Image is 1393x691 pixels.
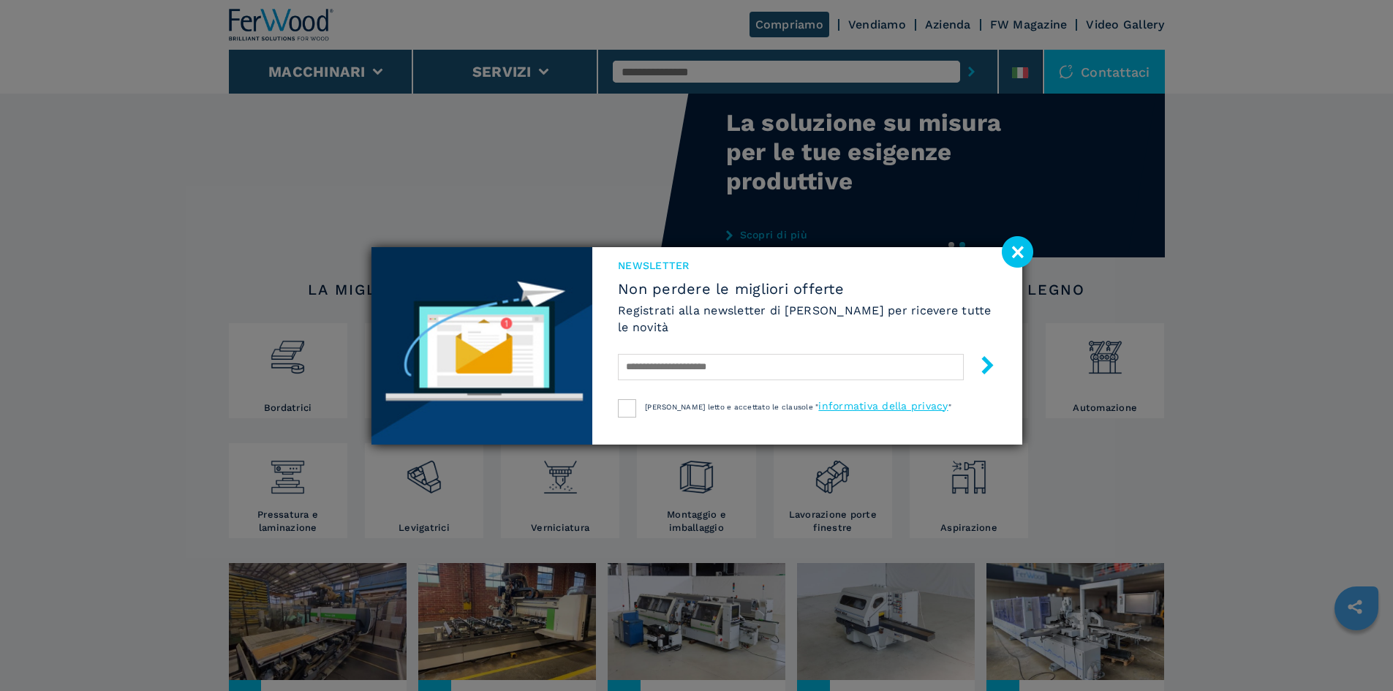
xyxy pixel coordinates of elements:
[948,403,951,411] span: "
[371,247,593,445] img: Newsletter image
[618,258,996,273] span: NEWSLETTER
[964,350,997,385] button: submit-button
[818,400,948,412] a: informativa della privacy
[618,302,996,336] h6: Registrati alla newsletter di [PERSON_NAME] per ricevere tutte le novità
[618,280,996,298] span: Non perdere le migliori offerte
[645,403,818,411] span: [PERSON_NAME] letto e accettato le clausole "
